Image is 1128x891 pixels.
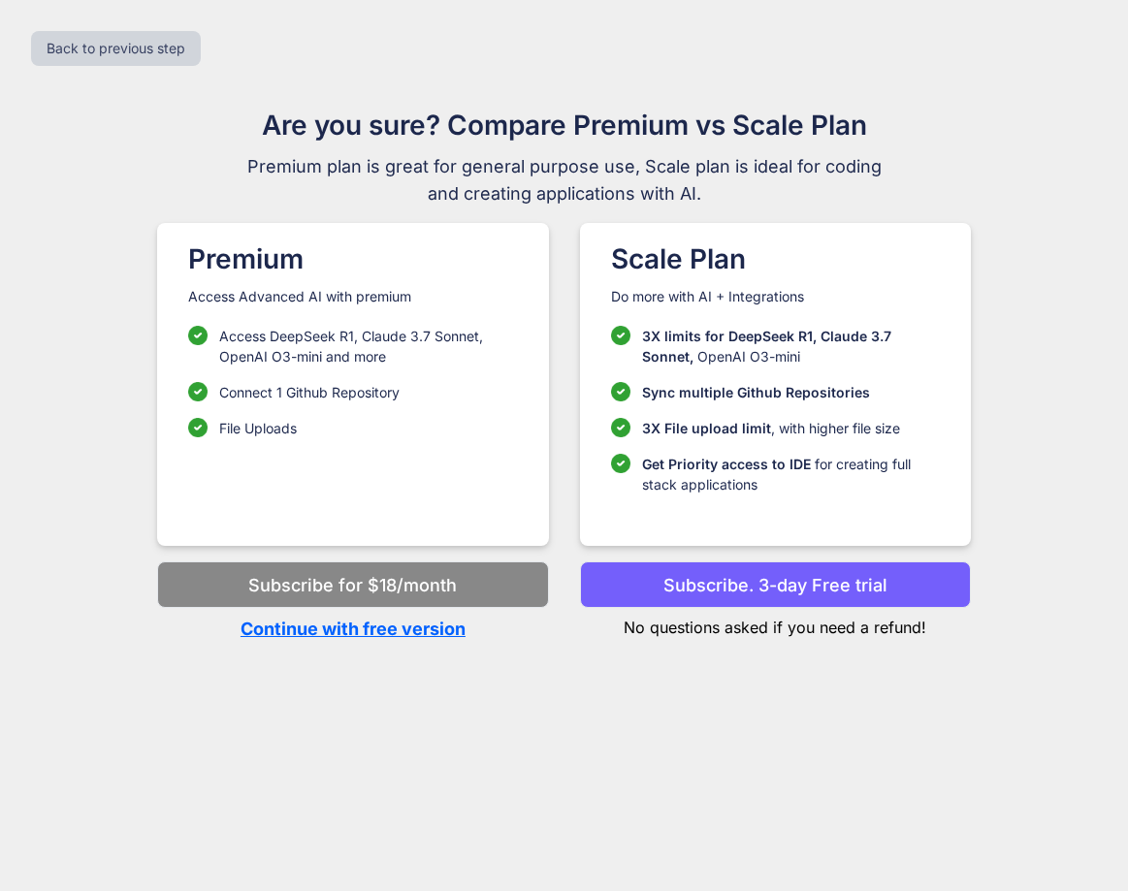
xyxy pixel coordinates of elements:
p: Access DeepSeek R1, Claude 3.7 Sonnet, OpenAI O3-mini and more [219,326,517,366]
img: checklist [611,382,630,401]
span: 3X File upload limit [642,420,771,436]
span: Get Priority access to IDE [642,456,811,472]
img: checklist [188,418,208,437]
img: checklist [611,418,630,437]
button: Subscribe for $18/month [157,561,548,608]
img: checklist [188,382,208,401]
p: No questions asked if you need a refund! [580,608,971,639]
img: checklist [188,326,208,345]
p: Subscribe. 3-day Free trial [663,572,887,598]
p: , with higher file size [642,418,900,438]
p: OpenAI O3-mini [642,326,940,366]
button: Subscribe. 3-day Free trial [580,561,971,608]
p: File Uploads [219,418,297,438]
p: Do more with AI + Integrations [611,287,940,306]
img: checklist [611,454,630,473]
h1: Are you sure? Compare Premium vs Scale Plan [239,105,890,145]
p: Continue with free version [157,616,548,642]
p: Connect 1 Github Repository [219,382,400,402]
h1: Scale Plan [611,239,940,279]
span: 3X limits for DeepSeek R1, Claude 3.7 Sonnet, [642,328,891,365]
span: Premium plan is great for general purpose use, Scale plan is ideal for coding and creating applic... [239,153,890,207]
p: Subscribe for $18/month [248,572,457,598]
p: for creating full stack applications [642,454,940,494]
p: Sync multiple Github Repositories [642,382,870,402]
button: Back to previous step [31,31,201,66]
img: checklist [611,326,630,345]
p: Access Advanced AI with premium [188,287,517,306]
h1: Premium [188,239,517,279]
